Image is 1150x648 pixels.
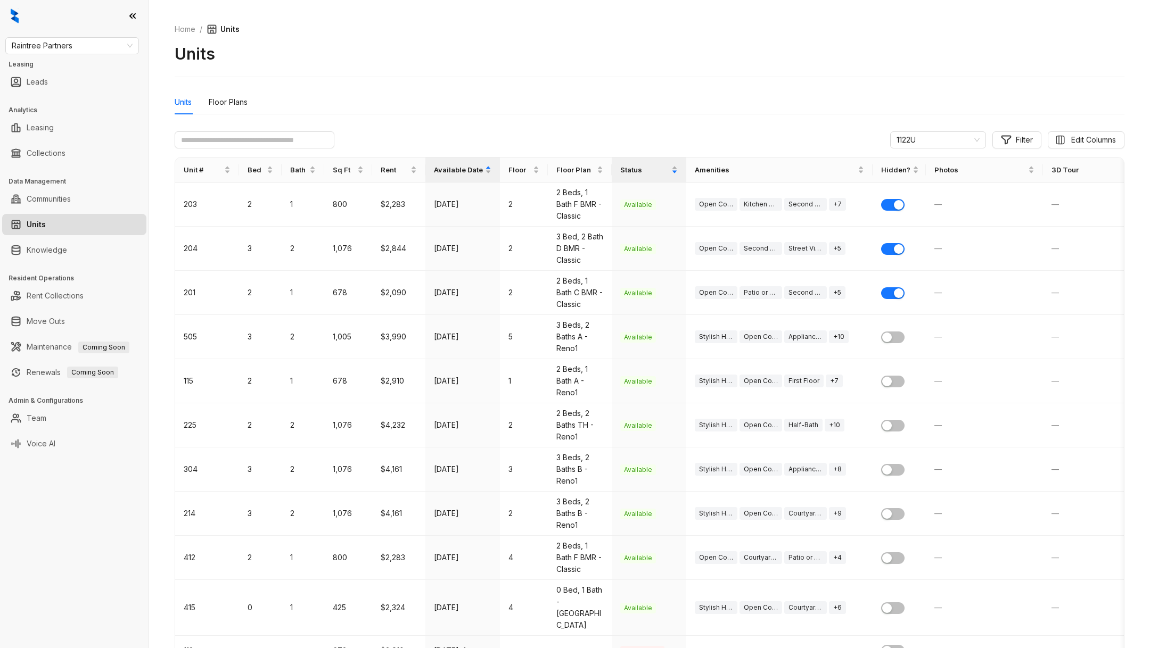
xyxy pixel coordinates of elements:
div: Open Concept [740,375,782,387]
button: Edit Columns [1048,131,1124,148]
td: 201 [175,271,239,315]
th: Hidden? [873,157,926,182]
h2: Units [175,44,215,64]
td: 2 [282,227,324,271]
span: 2 Beds, 2 Baths TH - Reno1 [556,409,594,441]
td: 2 [239,536,282,580]
div: Open Concept [695,198,737,211]
td: $2,090 [372,271,425,315]
li: Leads [2,71,146,93]
div: Open Concept [740,330,782,343]
th: Floor Plan [548,157,612,182]
li: Maintenance [2,336,146,358]
td: 2 [282,447,324,492]
td: 3 [239,227,282,271]
div: Patio or Balcony [784,551,827,564]
td: $4,232 [372,403,425,447]
span: — [1052,420,1059,429]
span: — [934,553,942,562]
h3: Leasing [9,60,149,69]
div: Courtyard View [784,507,827,520]
span: — [934,244,942,253]
h3: Analytics [9,105,149,115]
td: 1 [282,271,324,315]
td: $2,283 [372,182,425,227]
td: 3 [239,447,282,492]
span: — [1052,244,1059,253]
a: Move Outs [27,311,65,332]
td: [DATE] [425,359,500,403]
span: — [1052,332,1059,341]
div: + 10 [825,419,844,431]
div: Stylish Hardware Package [695,463,737,476]
span: 2 Beds, 1 Bath F BMR - Classic [556,188,602,220]
span: 3 Beds, 2 Baths B - Reno1 [556,453,589,485]
div: Open Concept [740,463,782,476]
td: [DATE] [425,182,500,227]
span: Available [620,200,656,210]
div: + 7 [829,198,846,211]
a: Leasing [27,117,54,138]
span: — [1052,603,1059,612]
td: 2 [239,403,282,447]
div: Appliance Package - Stainless [784,330,827,343]
td: [DATE] [425,447,500,492]
td: [DATE] [425,580,500,636]
div: Stylish Hardware Package [695,507,737,520]
div: Stylish Hardware Package [695,375,737,387]
td: 3 [239,315,282,359]
td: $2,283 [372,536,425,580]
div: Street View [784,242,827,255]
h3: Admin & Configurations [9,396,149,405]
li: Communities [2,188,146,210]
td: [DATE] [425,536,500,580]
td: 4 [500,536,548,580]
th: Floor [500,157,548,182]
span: Sq Ft [333,164,355,175]
span: Floor Plan [556,164,595,175]
td: 1,076 [324,227,372,271]
span: Raintree Partners [12,38,133,54]
span: Hidden? [881,164,910,175]
span: Available [620,288,656,298]
td: 1 [282,182,324,227]
span: Filter [1016,134,1033,146]
span: — [934,509,942,518]
button: Filter [992,131,1041,148]
span: Available [620,553,656,563]
td: 3 [500,447,548,492]
div: Open Concept [695,242,737,255]
span: — [1052,288,1059,297]
td: 203 [175,182,239,227]
td: 678 [324,359,372,403]
td: $3,990 [372,315,425,359]
div: Courtyard View [784,601,827,614]
div: + 6 [829,601,846,614]
span: Bath [290,164,307,175]
span: — [934,376,942,385]
h3: Data Management [9,177,149,186]
div: Open Concept [740,601,782,614]
td: 0 [239,580,282,636]
div: Open Concept [740,507,782,520]
td: 2 [282,492,324,536]
span: — [1052,376,1059,385]
td: 2 [239,271,282,315]
span: — [934,464,942,473]
td: 204 [175,227,239,271]
div: + 5 [829,242,845,255]
span: Available [620,332,656,343]
span: Status [620,164,669,175]
span: Change Community [897,132,980,148]
span: Rent [381,164,408,175]
a: RenewalsComing Soon [27,362,118,383]
div: Open Concept [695,286,737,299]
span: Edit Columns [1071,134,1116,146]
td: $4,161 [372,492,425,536]
span: — [1052,553,1059,562]
span: Available [620,244,656,254]
span: Coming Soon [67,367,118,378]
td: [DATE] [425,227,500,271]
div: Change Community [890,131,986,148]
li: Renewals [2,362,146,383]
